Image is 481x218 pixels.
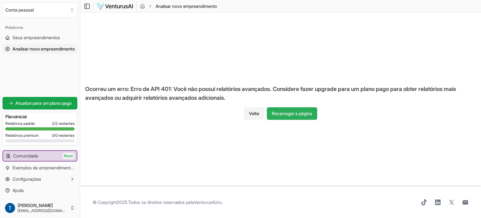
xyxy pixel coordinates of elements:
[85,86,129,92] font: Ocorreu um erro:
[5,114,16,119] font: Plano
[194,199,216,205] a: VenturusAI,
[59,121,75,126] font: restantes
[128,199,194,205] font: Todos os direitos reservados pela
[93,199,117,205] font: © Copyright
[18,208,79,213] font: [EMAIL_ADDRESS][DOMAIN_NAME]
[3,174,77,184] button: Configurações
[3,33,77,43] a: Seus empreendimentos
[13,188,23,193] font: Ajuda
[3,200,77,215] button: [PERSON_NAME][EMAIL_ADDRESS][DOMAIN_NAME]
[54,121,55,126] font: /
[55,133,58,138] font: 0
[13,165,75,170] font: Exemplos de empreendimentos
[64,153,73,158] font: Novo
[5,121,35,126] font: Relatórios padrão
[13,35,60,40] font: Seus empreendimentos
[52,121,54,126] font: 2
[117,199,128,205] font: 2025.
[216,199,223,205] font: Inc.
[54,133,55,138] font: /
[272,111,312,116] font: Recarregar a página
[97,3,133,10] img: logotipo
[5,203,15,213] img: ACg8ocIuYbuId9A43MqMfa4BtSRKRT3ktWMtgcn1DIqA2JlYn7BSvw=s96-c
[244,107,264,120] button: Volte
[3,151,77,161] a: ComunidadeNovo
[15,100,72,106] font: Atualize para um plano pago
[3,3,77,18] button: Selecione uma organização
[16,114,27,119] font: inicial
[13,153,38,158] font: Comunidade
[140,3,217,9] nav: migalha de pão
[13,176,41,182] font: Configurações
[249,111,259,116] font: Volte
[59,133,75,138] font: restantes
[5,7,34,13] font: Conta pessoal
[5,25,23,30] font: Plataforma
[13,46,75,51] font: Analisar novo empreendimento
[18,203,53,208] font: [PERSON_NAME]
[3,163,77,173] a: Exemplos de empreendimentos
[3,185,77,195] a: Ajuda
[267,107,317,120] button: Recarregar a página
[3,97,77,109] a: Atualize para um plano pago
[55,121,58,126] font: 2
[156,3,217,9] font: Analisar novo empreendimento
[5,133,39,138] font: Relatórios premium
[52,133,54,138] font: 0
[85,86,456,101] font: Erro de API 401: Você não possui relatórios avançados. Considere fazer upgrade para um plano pago...
[3,44,77,54] a: Analisar novo empreendimento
